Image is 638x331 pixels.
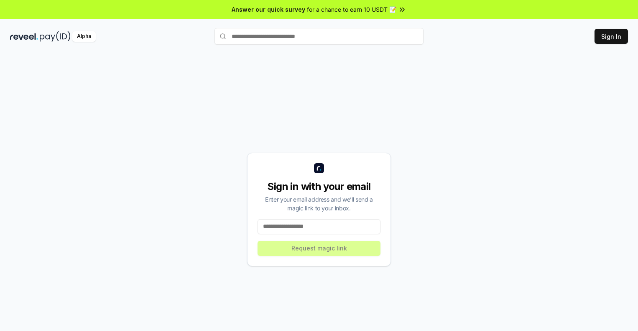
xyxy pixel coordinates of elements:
[307,5,396,14] span: for a chance to earn 10 USDT 📝
[314,163,324,173] img: logo_small
[72,31,96,42] div: Alpha
[232,5,305,14] span: Answer our quick survey
[595,29,628,44] button: Sign In
[258,195,380,212] div: Enter your email address and we’ll send a magic link to your inbox.
[258,180,380,193] div: Sign in with your email
[10,31,38,42] img: reveel_dark
[40,31,71,42] img: pay_id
